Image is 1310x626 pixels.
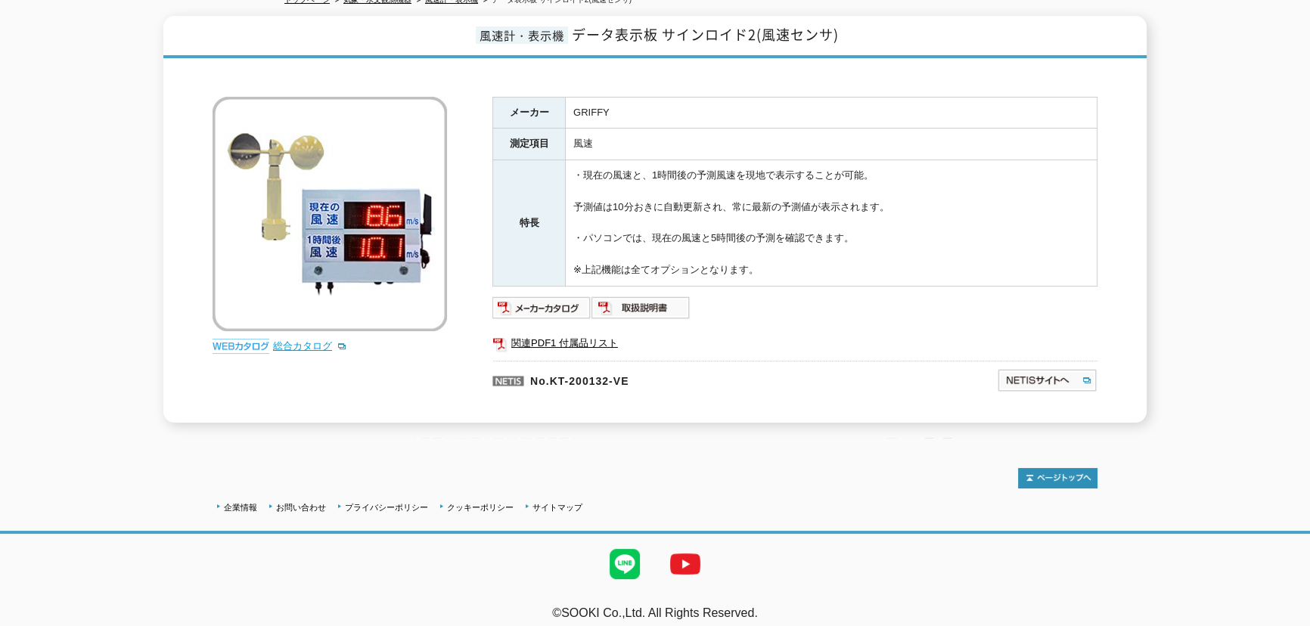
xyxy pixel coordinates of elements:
a: 総合カタログ [273,340,347,352]
th: 特長 [493,160,566,287]
img: NETISサイトへ [997,368,1097,392]
td: 風速 [566,129,1097,160]
a: 関連PDF1 付属品リスト [492,333,1097,353]
a: 企業情報 [224,503,257,512]
a: メーカーカタログ [492,305,591,317]
td: GRIFFY [566,97,1097,129]
a: プライバシーポリシー [345,503,428,512]
img: YouTube [655,534,716,594]
img: メーカーカタログ [492,296,591,320]
img: 取扱説明書 [591,296,691,320]
img: データ表示板 サインロイド2(風速センサ) [213,97,447,331]
span: 風速計・表示機 [476,26,568,44]
a: クッキーポリシー [447,503,514,512]
a: 取扱説明書 [591,305,691,317]
th: メーカー [493,97,566,129]
a: お問い合わせ [276,503,326,512]
img: トップページへ [1018,468,1097,488]
td: ・現在の風速と、1時間後の予測風速を現地で表示することが可能。 予測値は10分おきに自動更新され、常に最新の予測値が表示されます。 ・パソコンでは、現在の風速と5時間後の予測を確認できます。 ※... [566,160,1097,287]
th: 測定項目 [493,129,566,160]
img: webカタログ [213,339,269,354]
a: サイトマップ [532,503,582,512]
span: データ表示板 サインロイド2(風速センサ) [572,24,839,45]
img: LINE [594,534,655,594]
p: No.KT-200132-VE [492,361,851,397]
